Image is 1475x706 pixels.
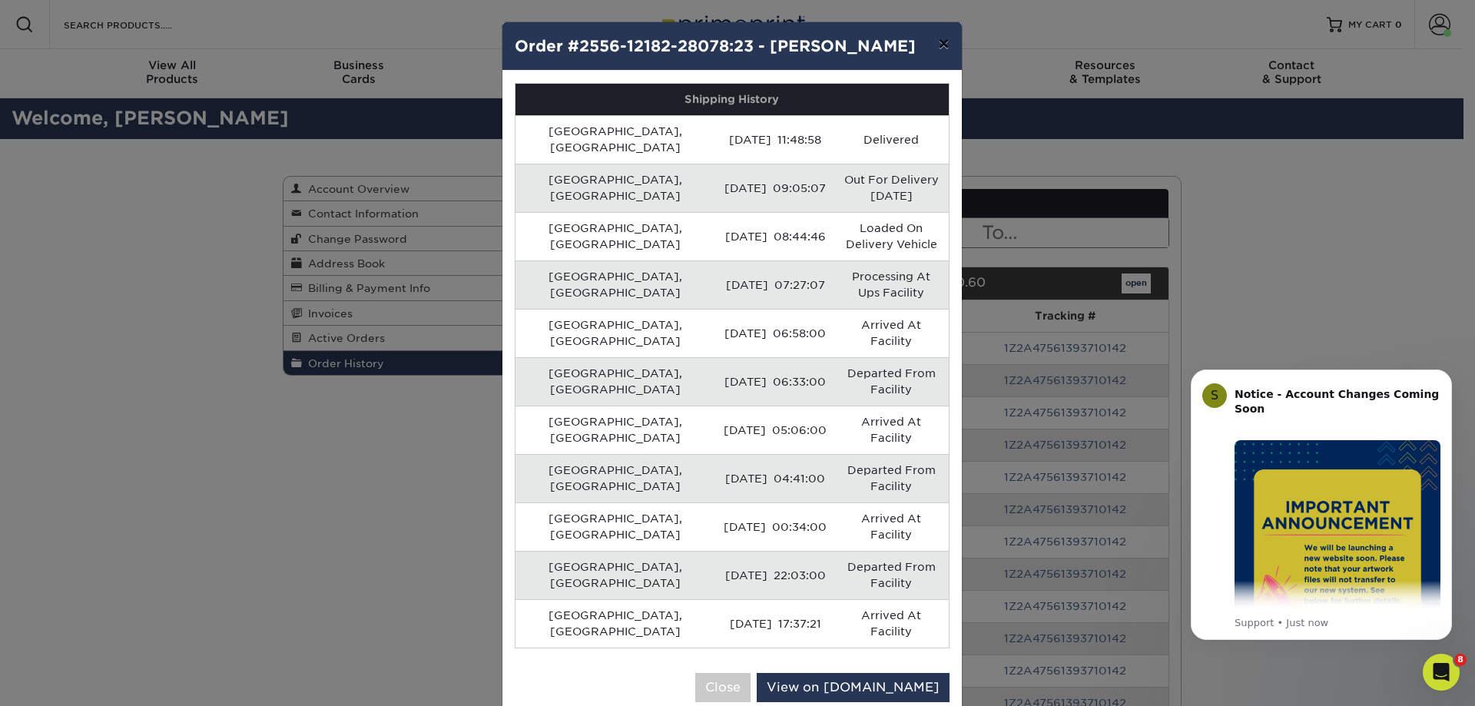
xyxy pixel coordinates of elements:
[716,309,834,357] td: [DATE] 06:58:00
[757,673,950,702] a: View on [DOMAIN_NAME]
[515,115,717,164] td: [GEOGRAPHIC_DATA], [GEOGRAPHIC_DATA]
[834,212,949,260] td: Loaded On Delivery Vehicle
[515,454,717,502] td: [GEOGRAPHIC_DATA], [GEOGRAPHIC_DATA]
[716,502,834,551] td: [DATE] 00:34:00
[1423,654,1460,691] iframe: Intercom live chat
[1454,654,1467,666] span: 8
[834,599,949,648] td: Arrived At Facility
[716,212,834,260] td: [DATE] 08:44:46
[515,551,717,599] td: [GEOGRAPHIC_DATA], [GEOGRAPHIC_DATA]
[834,502,949,551] td: Arrived At Facility
[716,551,834,599] td: [DATE] 22:03:00
[515,357,717,406] td: [GEOGRAPHIC_DATA], [GEOGRAPHIC_DATA]
[515,164,717,212] td: [GEOGRAPHIC_DATA], [GEOGRAPHIC_DATA]
[834,454,949,502] td: Departed From Facility
[515,406,717,454] td: [GEOGRAPHIC_DATA], [GEOGRAPHIC_DATA]
[1168,346,1475,665] iframe: Intercom notifications message
[834,309,949,357] td: Arrived At Facility
[515,35,950,58] h4: Order #2556-12182-28078:23 - [PERSON_NAME]
[834,164,949,212] td: Out For Delivery [DATE]
[515,260,717,309] td: [GEOGRAPHIC_DATA], [GEOGRAPHIC_DATA]
[834,260,949,309] td: Processing At Ups Facility
[515,599,717,648] td: [GEOGRAPHIC_DATA], [GEOGRAPHIC_DATA]
[716,357,834,406] td: [DATE] 06:33:00
[834,357,949,406] td: Departed From Facility
[695,673,751,702] button: Close
[515,309,717,357] td: [GEOGRAPHIC_DATA], [GEOGRAPHIC_DATA]
[926,22,961,65] button: ×
[834,115,949,164] td: Delivered
[515,84,949,115] th: Shipping History
[716,260,834,309] td: [DATE] 07:27:07
[716,164,834,212] td: [DATE] 09:05:07
[515,212,717,260] td: [GEOGRAPHIC_DATA], [GEOGRAPHIC_DATA]
[515,502,717,551] td: [GEOGRAPHIC_DATA], [GEOGRAPHIC_DATA]
[834,406,949,454] td: Arrived At Facility
[716,454,834,502] td: [DATE] 04:41:00
[716,406,834,454] td: [DATE] 05:06:00
[716,599,834,648] td: [DATE] 17:37:21
[834,551,949,599] td: Departed From Facility
[716,115,834,164] td: [DATE] 11:48:58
